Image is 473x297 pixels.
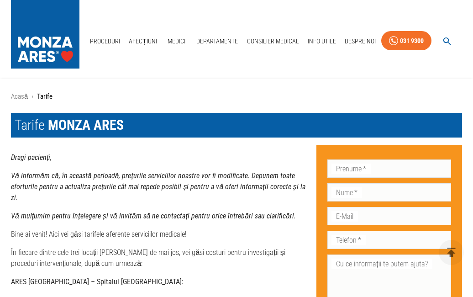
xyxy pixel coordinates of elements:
[193,32,242,51] a: Departamente
[11,153,52,162] strong: Dragi pacienți,
[11,247,309,269] p: În fiecare dintre cele trei locații [PERSON_NAME] de mai jos, vei găsi costuri pentru investigați...
[32,91,33,102] li: ›
[400,35,424,47] div: 031 9300
[11,91,462,102] nav: breadcrumb
[11,229,309,240] p: Bine ai venit! Aici vei găsi tarifele aferente serviciilor medicale!
[162,32,191,51] a: Medici
[243,32,303,51] a: Consilier Medical
[11,277,184,286] strong: ARES [GEOGRAPHIC_DATA] – Spitalul [GEOGRAPHIC_DATA]:
[304,32,340,51] a: Info Utile
[37,91,53,102] p: Tarife
[125,32,161,51] a: Afecțiuni
[86,32,124,51] a: Proceduri
[341,32,379,51] a: Despre Noi
[11,92,28,101] a: Acasă
[48,117,124,133] span: MONZA ARES
[11,113,462,138] h1: Tarife
[11,212,296,220] strong: Vă mulțumim pentru înțelegere și vă invităm să ne contactați pentru orice întrebări sau clarificări.
[439,240,464,265] button: delete
[381,31,431,51] a: 031 9300
[11,171,305,202] strong: Vă informăm că, în această perioadă, prețurile serviciilor noastre vor fi modificate. Depunem toa...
